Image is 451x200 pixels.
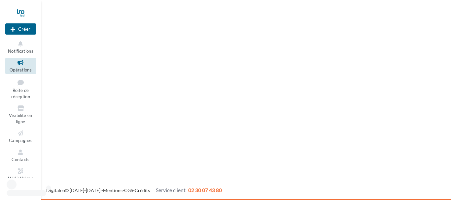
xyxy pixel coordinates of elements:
[46,187,222,193] span: © [DATE]-[DATE] - - -
[5,39,36,55] button: Notifications
[5,58,36,74] a: Opérations
[46,187,65,193] a: Digitaleo
[9,113,32,124] span: Visibilité en ligne
[5,23,36,35] div: Nouvelle campagne
[5,77,36,101] a: Boîte de réception
[135,187,150,193] a: Crédits
[10,67,32,72] span: Opérations
[124,187,133,193] a: CGS
[5,166,36,182] a: Médiathèque
[9,138,32,143] span: Campagnes
[5,103,36,126] a: Visibilité en ligne
[5,23,36,35] button: Créer
[103,187,122,193] a: Mentions
[156,187,186,193] span: Service client
[11,88,30,99] span: Boîte de réception
[5,128,36,144] a: Campagnes
[188,187,222,193] span: 02 30 07 43 80
[8,48,33,54] span: Notifications
[8,176,34,181] span: Médiathèque
[12,157,30,162] span: Contacts
[5,147,36,163] a: Contacts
